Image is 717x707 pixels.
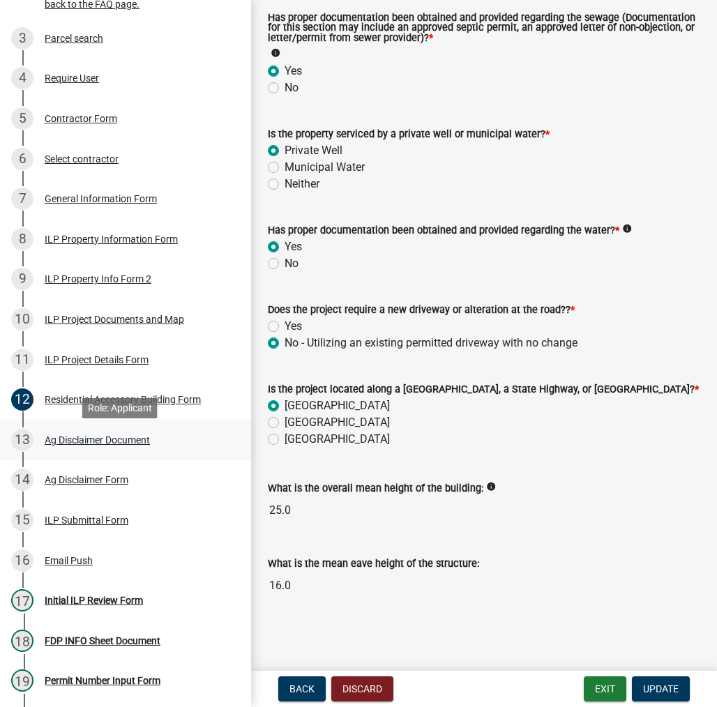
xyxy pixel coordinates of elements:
[45,636,160,646] div: FDP INFO Sheet Document
[632,676,690,701] button: Update
[45,114,117,123] div: Contractor Form
[45,676,160,685] div: Permit Number Input Form
[285,318,302,335] label: Yes
[82,398,158,418] div: Role: Applicant
[11,388,33,411] div: 12
[11,509,33,531] div: 15
[285,176,319,192] label: Neither
[11,228,33,250] div: 8
[268,484,483,494] label: What is the overall mean height of the building:
[268,226,619,236] label: Has proper documentation been obtained and provided regarding the water?
[11,429,33,451] div: 13
[285,397,390,414] label: [GEOGRAPHIC_DATA]
[11,630,33,652] div: 18
[11,107,33,130] div: 5
[11,308,33,330] div: 10
[268,385,699,395] label: Is the project located along a [GEOGRAPHIC_DATA], a State Highway, or [GEOGRAPHIC_DATA]?
[11,589,33,611] div: 17
[285,255,299,272] label: No
[11,27,33,50] div: 3
[45,515,128,525] div: ILP Submittal Form
[271,48,280,58] i: info
[643,683,679,694] span: Update
[45,475,128,485] div: Ag Disclaimer Form
[278,676,326,701] button: Back
[285,238,302,255] label: Yes
[45,194,157,204] div: General Information Form
[45,355,149,365] div: ILP Project Details Form
[285,159,365,176] label: Municipal Water
[584,676,626,701] button: Exit
[268,305,575,315] label: Does the project require a new driveway or alteration at the road??
[11,349,33,371] div: 11
[45,234,178,244] div: ILP Property Information Form
[45,595,143,605] div: Initial ILP Review Form
[45,154,119,164] div: Select contractor
[285,414,390,431] label: [GEOGRAPHIC_DATA]
[45,314,184,324] div: ILP Project Documents and Map
[331,676,393,701] button: Discard
[11,148,33,170] div: 6
[11,268,33,290] div: 9
[11,67,33,89] div: 4
[11,669,33,692] div: 19
[45,556,93,565] div: Email Push
[45,73,99,83] div: Require User
[289,683,315,694] span: Back
[268,13,700,43] label: Has proper documentation been obtained and provided regarding the sewage (Documentation for this ...
[285,63,302,79] label: Yes
[45,435,150,445] div: Ag Disclaimer Document
[45,33,103,43] div: Parcel search
[11,549,33,572] div: 16
[285,142,342,159] label: Private Well
[285,335,578,351] label: No - Utilizing an existing permitted driveway with no change
[268,559,479,569] label: What is the mean eave height of the structure:
[622,224,632,234] i: info
[285,431,390,448] label: [GEOGRAPHIC_DATA]
[11,188,33,210] div: 7
[45,274,151,284] div: ILP Property Info Form 2
[45,395,201,404] div: Residential Accessory Building Form
[285,79,299,96] label: No
[11,469,33,491] div: 14
[486,482,496,492] i: info
[268,130,550,139] label: Is the property serviced by a private well or municipal water?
